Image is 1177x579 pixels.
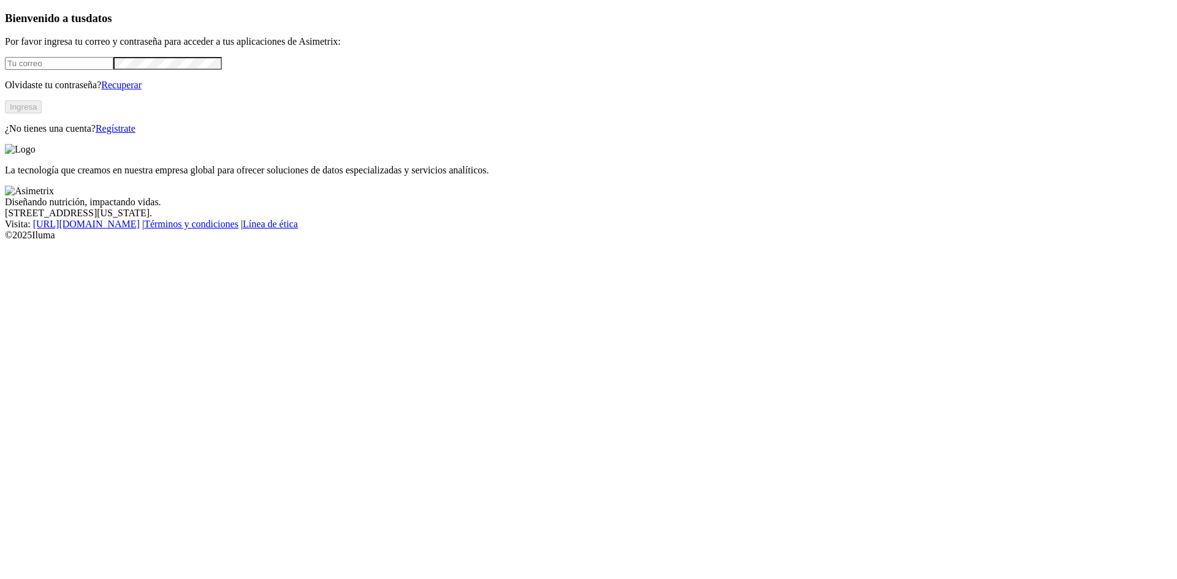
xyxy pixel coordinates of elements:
[86,12,112,25] span: datos
[5,80,1172,91] p: Olvidaste tu contraseña?
[5,208,1172,219] div: [STREET_ADDRESS][US_STATE].
[5,165,1172,176] p: La tecnología que creamos en nuestra empresa global para ofrecer soluciones de datos especializad...
[243,219,298,229] a: Línea de ética
[96,123,135,134] a: Regístrate
[5,12,1172,25] h3: Bienvenido a tus
[5,144,36,155] img: Logo
[5,186,54,197] img: Asimetrix
[5,123,1172,134] p: ¿No tienes una cuenta?
[5,219,1172,230] div: Visita : | |
[33,219,140,229] a: [URL][DOMAIN_NAME]
[5,197,1172,208] div: Diseñando nutrición, impactando vidas.
[5,57,113,70] input: Tu correo
[5,230,1172,241] div: © 2025 Iluma
[101,80,142,90] a: Recuperar
[5,36,1172,47] p: Por favor ingresa tu correo y contraseña para acceder a tus aplicaciones de Asimetrix:
[5,100,42,113] button: Ingresa
[144,219,238,229] a: Términos y condiciones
